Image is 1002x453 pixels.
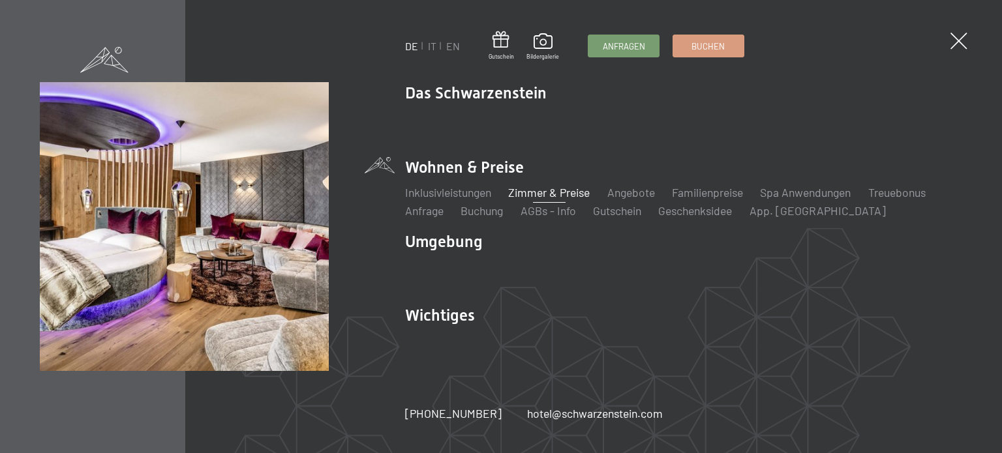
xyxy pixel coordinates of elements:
a: Zimmer & Preise [508,185,590,199]
a: Spa Anwendungen [761,185,851,199]
a: Angebote [607,185,655,199]
a: Gutschein [489,31,514,61]
a: App. [GEOGRAPHIC_DATA] [750,203,886,218]
a: Buchen [673,35,744,57]
a: Inklusivleistungen [405,185,491,199]
a: Anfrage [405,203,444,218]
span: Bildergalerie [526,53,559,61]
a: Geschenksidee [659,203,733,218]
a: [PHONE_NUMBER] [405,405,502,422]
a: EN [446,40,460,52]
a: DE [405,40,418,52]
a: IT [428,40,436,52]
a: Gutschein [593,203,641,218]
a: hotel@schwarzenstein.com [527,405,663,422]
a: Treuebonus [868,185,926,199]
span: Gutschein [489,53,514,61]
a: Buchung [461,203,503,218]
a: Familienpreise [672,185,743,199]
a: AGBs - Info [521,203,576,218]
a: Bildergalerie [526,33,559,61]
span: Buchen [691,40,725,52]
a: Anfragen [588,35,659,57]
span: Anfragen [603,40,645,52]
span: [PHONE_NUMBER] [405,406,502,420]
